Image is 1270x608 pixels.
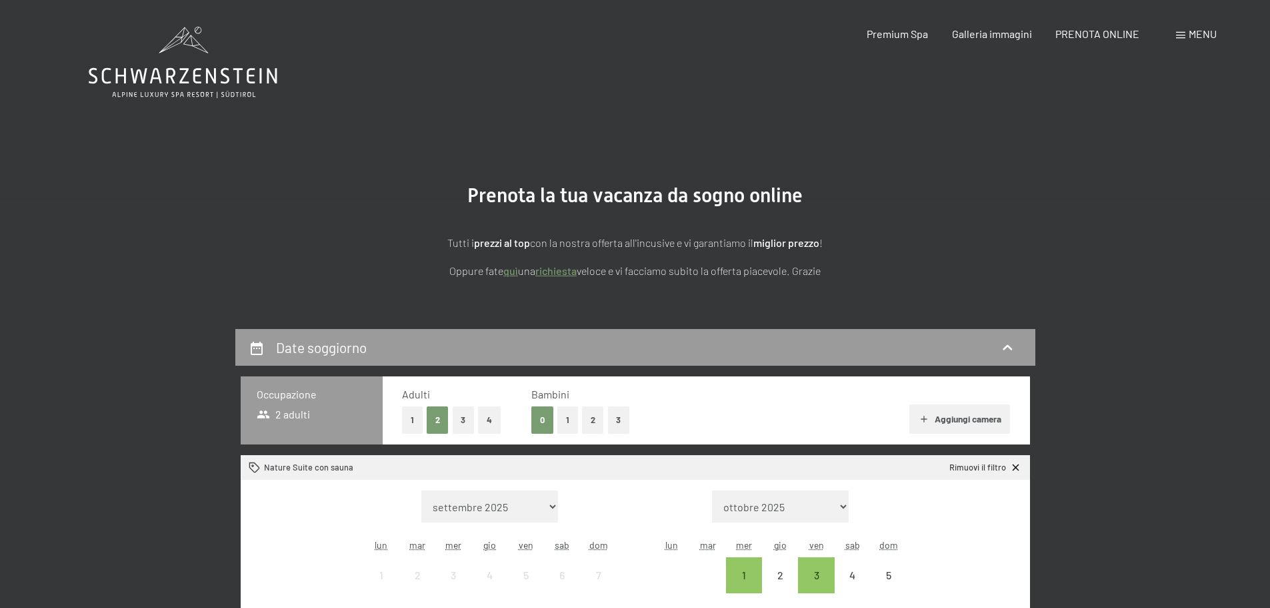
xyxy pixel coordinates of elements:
[726,557,762,593] div: arrivo/check-in possibile
[365,570,398,603] div: 1
[835,557,871,593] div: Sat Oct 04 2025
[472,557,508,593] div: arrivo/check-in non effettuabile
[375,539,387,551] abbr: lunedì
[867,27,928,40] a: Premium Spa
[557,406,578,434] button: 1
[726,557,762,593] div: Wed Oct 01 2025
[472,557,508,593] div: Thu Sep 04 2025
[753,236,819,249] strong: miglior prezzo
[871,557,907,593] div: Sun Oct 05 2025
[509,570,543,603] div: 5
[879,539,898,551] abbr: domenica
[949,462,1021,474] a: Rimuovi il filtro
[545,570,579,603] div: 6
[798,557,834,593] div: arrivo/check-in possibile
[798,557,834,593] div: Fri Oct 03 2025
[835,557,871,593] div: arrivo/check-in non effettuabile
[1055,27,1139,40] a: PRENOTA ONLINE
[872,570,905,603] div: 5
[257,407,311,422] span: 2 adulti
[736,539,752,551] abbr: mercoledì
[700,539,716,551] abbr: martedì
[302,234,969,252] p: Tutti i con la nostra offerta all'incusive e vi garantiamo il !
[409,539,425,551] abbr: martedì
[1189,27,1217,40] span: Menu
[909,404,1010,434] button: Aggiungi camera
[467,184,803,207] span: Prenota la tua vacanza da sogno online
[402,388,430,400] span: Adulti
[665,539,678,551] abbr: lunedì
[474,236,530,249] strong: prezzi al top
[399,557,435,593] div: arrivo/check-in non effettuabile
[453,406,475,434] button: 3
[582,406,604,434] button: 2
[589,539,608,551] abbr: domenica
[531,388,569,400] span: Bambini
[478,406,501,434] button: 4
[544,557,580,593] div: arrivo/check-in non effettuabile
[836,570,869,603] div: 4
[302,262,969,280] p: Oppure fate una veloce e vi facciamo subito la offerta piacevole. Grazie
[427,406,449,434] button: 2
[401,570,434,603] div: 2
[799,570,833,603] div: 3
[581,570,615,603] div: 7
[257,387,367,402] h3: Occupazione
[763,570,797,603] div: 2
[363,557,399,593] div: arrivo/check-in non effettuabile
[531,406,553,434] button: 0
[762,557,798,593] div: arrivo/check-in non effettuabile
[544,557,580,593] div: Sat Sep 06 2025
[871,557,907,593] div: arrivo/check-in non effettuabile
[508,557,544,593] div: arrivo/check-in non effettuabile
[519,539,533,551] abbr: venerdì
[608,406,630,434] button: 3
[402,406,423,434] button: 1
[363,557,399,593] div: Mon Sep 01 2025
[473,570,507,603] div: 4
[276,339,367,356] h2: Date soggiorno
[483,539,496,551] abbr: giovedì
[762,557,798,593] div: Thu Oct 02 2025
[580,557,616,593] div: Sun Sep 07 2025
[435,557,471,593] div: Wed Sep 03 2025
[445,539,461,551] abbr: mercoledì
[774,539,787,551] abbr: giovedì
[508,557,544,593] div: Fri Sep 05 2025
[435,557,471,593] div: arrivo/check-in non effettuabile
[437,570,470,603] div: 3
[555,539,569,551] abbr: sabato
[809,539,824,551] abbr: venerdì
[249,462,260,473] svg: Camera
[727,570,761,603] div: 1
[249,462,353,474] div: Nature Suite con sauna
[845,539,860,551] abbr: sabato
[535,264,577,277] a: richiesta
[952,27,1032,40] a: Galleria immagini
[399,557,435,593] div: Tue Sep 02 2025
[503,264,518,277] a: quì
[580,557,616,593] div: arrivo/check-in non effettuabile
